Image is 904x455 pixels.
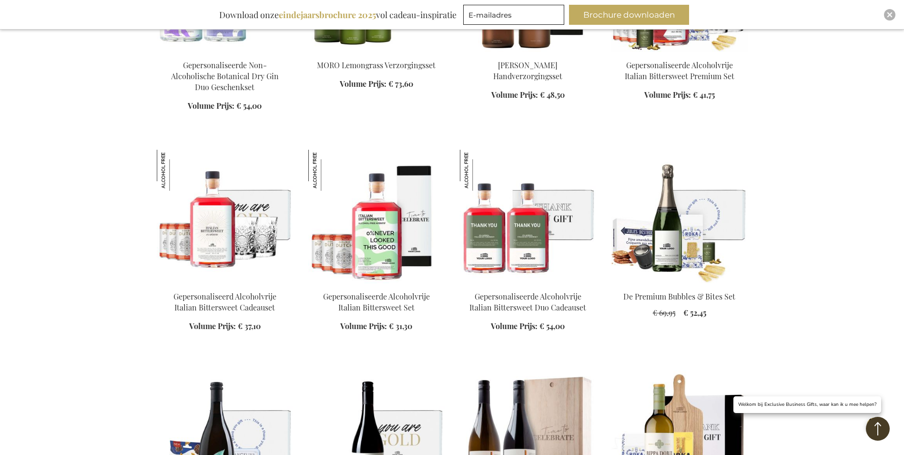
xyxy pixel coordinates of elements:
[611,150,748,283] img: The Premium Bubbles & Bites Set
[539,321,565,331] span: € 54,00
[469,291,586,312] a: Gepersonaliseerde Alcoholvrije Italian Bittersweet Duo Cadeauset
[493,60,562,81] a: [PERSON_NAME] Handverzorgingsset
[460,279,596,289] a: Personalised Non-Alcoholic Italian Bittersweet Duo Gift Set Gepersonaliseerde Alcoholvrije Italia...
[236,101,262,111] span: € 54,00
[460,150,501,191] img: Gepersonaliseerde Alcoholvrije Italian Bittersweet Duo Cadeauset
[491,90,565,101] a: Volume Prijs: € 48,50
[644,90,715,101] a: Volume Prijs: € 41,75
[317,60,436,70] a: MORO Lemongrass Verzorgingsset
[569,5,689,25] button: Brochure downloaden
[189,321,261,332] a: Volume Prijs: € 37,10
[693,90,715,100] span: € 41,75
[389,321,412,331] span: € 31,30
[644,90,691,100] span: Volume Prijs:
[340,79,413,90] a: Volume Prijs: € 73,60
[463,5,564,25] input: E-mailadres
[215,5,461,25] div: Download onze vol cadeau-inspiratie
[884,9,895,21] div: Close
[188,101,262,112] a: Volume Prijs: € 54,00
[491,321,538,331] span: Volume Prijs:
[173,291,276,312] a: Gepersonaliseerd Alcoholvrije Italian Bittersweet Cadeauset
[463,5,567,28] form: marketing offers and promotions
[460,48,596,57] a: MORO Rosemary Handcare Set
[887,12,893,18] img: Close
[323,291,430,312] a: Gepersonaliseerde Alcoholvrije Italian Bittersweet Set
[540,90,565,100] span: € 48,50
[308,150,349,191] img: Gepersonaliseerde Alcoholvrije Italian Bittersweet Set
[460,150,596,283] img: Personalised Non-Alcoholic Italian Bittersweet Duo Gift Set
[340,79,386,89] span: Volume Prijs:
[157,279,293,289] a: Personalised Non-Alcoholic Italian Bittersweet Gift Gepersonaliseerd Alcoholvrije Italian Bitters...
[611,279,748,289] a: The Premium Bubbles & Bites Set
[171,60,279,92] a: Gepersonaliseerde Non-Alcoholische Botanical Dry Gin Duo Geschenkset
[388,79,413,89] span: € 73,60
[340,321,412,332] a: Volume Prijs: € 31,30
[623,291,735,301] a: De Premium Bubbles & Bites Set
[308,150,445,283] img: Personalised Non-Alcoholic Italian Bittersweet Set
[491,90,538,100] span: Volume Prijs:
[279,9,376,21] b: eindejaarsbrochure 2025
[340,321,387,331] span: Volume Prijs:
[625,60,734,81] a: Gepersonaliseerde Alcoholvrije Italian Bittersweet Premium Set
[308,279,445,289] a: Personalised Non-Alcoholic Italian Bittersweet Set Gepersonaliseerde Alcoholvrije Italian Bitters...
[157,150,198,191] img: Gepersonaliseerd Alcoholvrije Italian Bittersweet Cadeauset
[157,150,293,283] img: Personalised Non-Alcoholic Italian Bittersweet Gift
[157,48,293,57] a: Personalised Non-Alcoholic Botanical Dry Gin Duo Gift Set
[653,308,676,318] span: € 69,95
[611,48,748,57] a: Personalised Non-Alcoholic Italian Bittersweet Premium Set
[308,48,445,57] a: MORO Lemongrass Care Set
[238,321,261,331] span: € 37,10
[189,321,236,331] span: Volume Prijs:
[188,101,234,111] span: Volume Prijs:
[683,308,706,318] span: € 52,45
[491,321,565,332] a: Volume Prijs: € 54,00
